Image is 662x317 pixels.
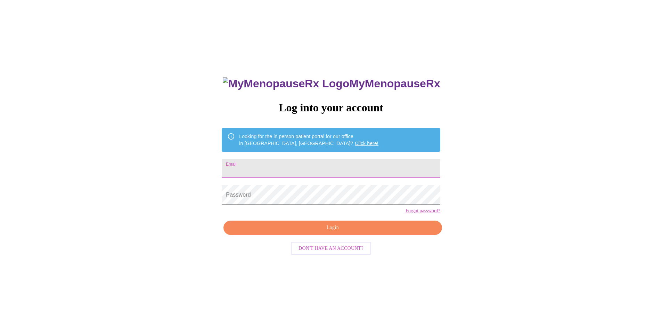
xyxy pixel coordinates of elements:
[223,221,442,235] button: Login
[355,141,378,146] a: Click here!
[299,244,363,253] span: Don't have an account?
[239,130,378,150] div: Looking for the in person patient portal for our office in [GEOGRAPHIC_DATA], [GEOGRAPHIC_DATA]?
[291,242,371,255] button: Don't have an account?
[406,208,440,214] a: Forgot password?
[223,77,440,90] h3: MyMenopauseRx
[222,101,440,114] h3: Log into your account
[223,77,349,90] img: MyMenopauseRx Logo
[231,223,434,232] span: Login
[289,245,373,251] a: Don't have an account?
